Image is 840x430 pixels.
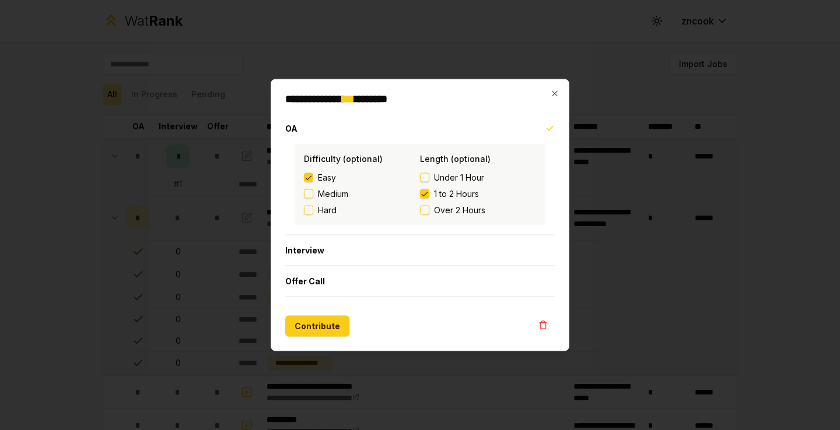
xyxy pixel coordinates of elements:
button: Over 2 Hours [420,206,429,215]
div: OA [285,144,555,235]
span: 1 to 2 Hours [434,188,479,200]
span: Easy [318,172,336,184]
button: Hard [304,206,313,215]
button: Contribute [285,316,349,337]
span: Under 1 Hour [434,172,484,184]
button: Offer Call [285,266,555,297]
span: Hard [318,205,337,216]
button: Interview [285,235,555,266]
button: 1 to 2 Hours [420,189,429,199]
button: Under 1 Hour [420,173,429,182]
span: Medium [318,188,348,200]
button: Easy [304,173,313,182]
span: Over 2 Hours [434,205,485,216]
label: Difficulty (optional) [304,154,383,164]
button: Medium [304,189,313,199]
button: OA [285,114,555,144]
label: Length (optional) [420,154,491,164]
